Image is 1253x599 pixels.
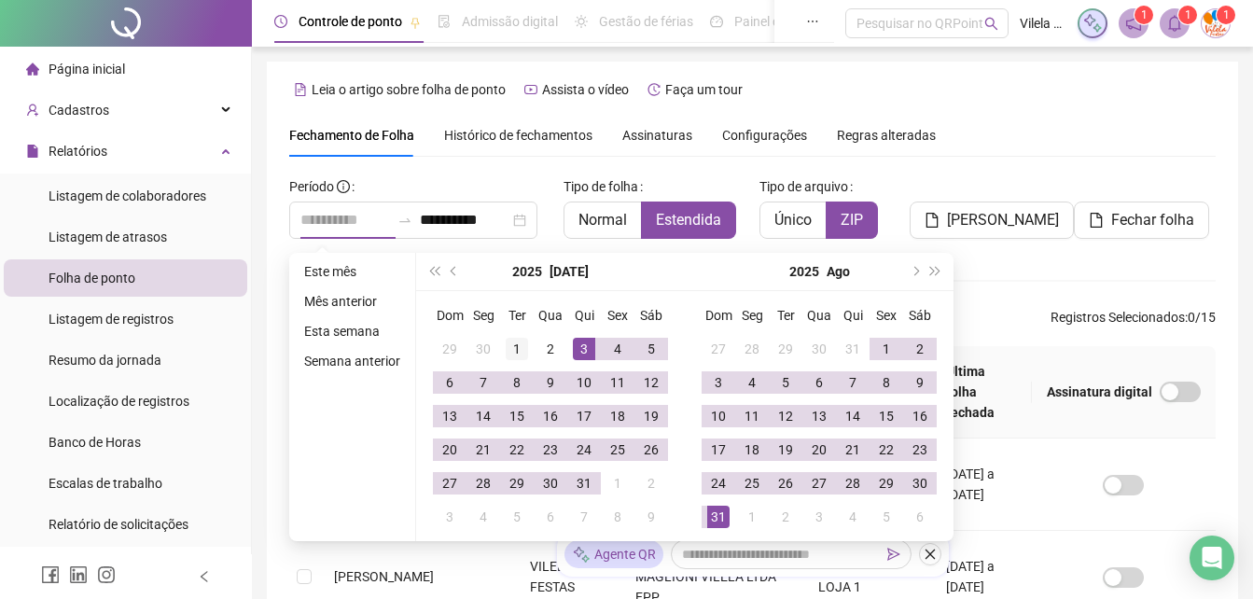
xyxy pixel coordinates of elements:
[567,500,601,534] td: 2025-08-07
[789,253,819,290] button: year panel
[601,332,634,366] td: 2025-07-04
[870,399,903,433] td: 2025-08-15
[926,253,946,290] button: super-next-year
[506,472,528,495] div: 29
[735,433,769,467] td: 2025-08-18
[836,467,870,500] td: 2025-08-28
[837,129,936,142] span: Regras alteradas
[599,14,693,29] span: Gestão de férias
[702,299,735,332] th: Dom
[466,500,500,534] td: 2025-08-04
[466,299,500,332] th: Seg
[722,129,807,142] span: Configurações
[439,371,461,394] div: 6
[875,338,898,360] div: 1
[735,500,769,534] td: 2025-09-01
[735,366,769,399] td: 2025-08-04
[397,213,412,228] span: to
[640,371,662,394] div: 12
[774,338,797,360] div: 29
[534,467,567,500] td: 2025-07-30
[573,506,595,528] div: 7
[656,211,721,229] span: Estendida
[707,506,730,528] div: 31
[274,15,287,28] span: clock-circle
[1020,13,1066,34] span: Vilela Festas
[875,371,898,394] div: 8
[534,332,567,366] td: 2025-07-02
[802,500,836,534] td: 2025-09-03
[500,500,534,534] td: 2025-08-05
[774,506,797,528] div: 2
[439,506,461,528] div: 3
[909,338,931,360] div: 2
[294,83,307,96] span: file-text
[707,439,730,461] div: 17
[1223,8,1230,21] span: 1
[808,371,830,394] div: 6
[836,299,870,332] th: Qui
[1111,209,1194,231] span: Fechar folha
[312,82,506,97] span: Leia o artigo sobre folha de ponto
[802,332,836,366] td: 2025-07-30
[534,500,567,534] td: 2025-08-06
[439,439,461,461] div: 20
[774,405,797,427] div: 12
[567,467,601,500] td: 2025-07-31
[297,290,408,313] li: Mês anterior
[808,338,830,360] div: 30
[1089,213,1104,228] span: file
[49,230,167,244] span: Listagem de atrasos
[573,439,595,461] div: 24
[741,439,763,461] div: 18
[887,548,900,561] span: send
[925,213,940,228] span: file
[808,405,830,427] div: 13
[903,433,937,467] td: 2025-08-23
[472,371,494,394] div: 7
[472,338,494,360] div: 30
[836,366,870,399] td: 2025-08-07
[49,62,125,77] span: Página inicial
[49,517,188,532] span: Relatório de solicitações
[984,17,998,31] span: search
[198,570,211,583] span: left
[640,506,662,528] div: 9
[500,399,534,433] td: 2025-07-15
[702,467,735,500] td: 2025-08-24
[769,467,802,500] td: 2025-08-26
[903,299,937,332] th: Sáb
[707,472,730,495] div: 24
[534,366,567,399] td: 2025-07-09
[903,467,937,500] td: 2025-08-30
[741,338,763,360] div: 28
[769,366,802,399] td: 2025-08-05
[702,399,735,433] td: 2025-08-10
[606,439,629,461] div: 25
[808,439,830,461] div: 20
[759,176,848,197] span: Tipo de arquivo
[802,467,836,500] td: 2025-08-27
[337,180,350,193] span: info-circle
[875,506,898,528] div: 5
[49,435,141,450] span: Banco de Horas
[564,176,638,197] span: Tipo de folha
[904,253,925,290] button: next-year
[774,439,797,461] div: 19
[702,433,735,467] td: 2025-08-17
[534,399,567,433] td: 2025-07-16
[1082,13,1103,34] img: sparkle-icon.fc2bf0ac1784a2077858766a79e2daf3.svg
[539,371,562,394] div: 9
[97,565,116,584] span: instagram
[500,299,534,332] th: Ter
[567,332,601,366] td: 2025-07-03
[601,399,634,433] td: 2025-07-18
[606,506,629,528] div: 8
[665,82,743,97] span: Faça um tour
[842,506,864,528] div: 4
[49,188,206,203] span: Listagem de colaboradores
[297,350,408,372] li: Semana anterior
[842,472,864,495] div: 28
[575,15,588,28] span: sun
[567,366,601,399] td: 2025-07-10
